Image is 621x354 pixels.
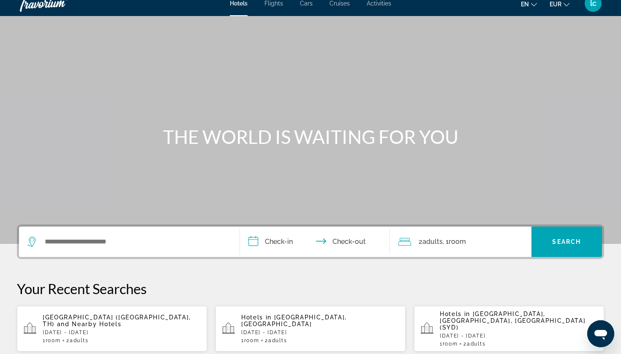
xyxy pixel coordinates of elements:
span: 1 [440,341,458,347]
span: Room [46,338,61,343]
span: Hotels in [440,311,470,317]
span: Adults [467,341,485,347]
button: Travelers: 2 adults, 0 children [390,227,531,257]
button: Search [531,227,602,257]
span: Hotels in [241,314,272,321]
span: Adults [268,338,287,343]
span: Room [443,341,458,347]
span: 1 [241,338,259,343]
span: 2 [463,341,485,347]
span: Adults [422,238,443,246]
span: [GEOGRAPHIC_DATA], [GEOGRAPHIC_DATA], [GEOGRAPHIC_DATA] (SYD) [440,311,586,331]
p: Your Recent Searches [17,280,604,297]
span: [GEOGRAPHIC_DATA], [GEOGRAPHIC_DATA] [241,314,347,327]
button: [GEOGRAPHIC_DATA] ([GEOGRAPHIC_DATA], TH) and Nearby Hotels[DATE] - [DATE]1Room2Adults [17,305,207,352]
button: Hotels in [GEOGRAPHIC_DATA], [GEOGRAPHIC_DATA], [GEOGRAPHIC_DATA] (SYD)[DATE] - [DATE]1Room2Adults [414,305,604,352]
button: Check in and out dates [240,227,390,257]
span: en [521,1,529,8]
span: 2 [419,236,443,248]
p: [DATE] - [DATE] [440,333,597,339]
span: Room [449,238,466,246]
span: , 1 [443,236,466,248]
iframe: Bouton de lancement de la fenêtre de messagerie [587,320,614,347]
span: 2 [66,338,88,343]
span: 1 [43,338,60,343]
span: Search [552,238,581,245]
h1: THE WORLD IS WAITING FOR YOU [152,126,469,148]
p: [DATE] - [DATE] [241,330,399,335]
div: Search widget [19,227,602,257]
span: Adults [70,338,88,343]
span: and Nearby Hotels [57,321,122,327]
button: Hotels in [GEOGRAPHIC_DATA], [GEOGRAPHIC_DATA][DATE] - [DATE]1Room2Adults [215,305,406,352]
span: EUR [550,1,561,8]
span: [GEOGRAPHIC_DATA] ([GEOGRAPHIC_DATA], TH) [43,314,191,327]
span: 2 [265,338,287,343]
p: [DATE] - [DATE] [43,330,200,335]
span: Room [244,338,259,343]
